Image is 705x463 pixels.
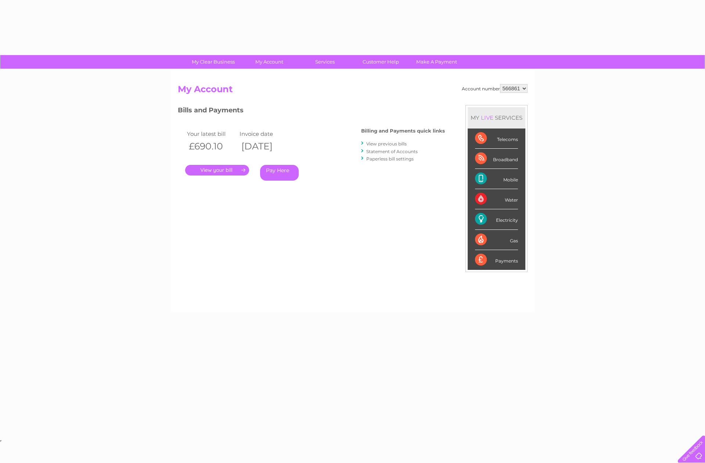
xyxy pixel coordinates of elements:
[475,129,518,149] div: Telecoms
[462,84,528,93] div: Account number
[185,139,238,154] th: £690.10
[475,209,518,229] div: Electricity
[468,107,525,128] div: MY SERVICES
[260,165,299,181] a: Pay Here
[183,55,244,69] a: My Clear Business
[475,149,518,169] div: Broadband
[475,189,518,209] div: Water
[475,169,518,189] div: Mobile
[366,156,414,162] a: Paperless bill settings
[366,141,407,147] a: View previous bills
[475,250,518,270] div: Payments
[295,55,355,69] a: Services
[366,149,418,154] a: Statement of Accounts
[350,55,411,69] a: Customer Help
[239,55,299,69] a: My Account
[185,165,249,176] a: .
[238,129,291,139] td: Invoice date
[178,84,528,98] h2: My Account
[238,139,291,154] th: [DATE]
[475,230,518,250] div: Gas
[479,114,495,121] div: LIVE
[361,128,445,134] h4: Billing and Payments quick links
[178,105,445,118] h3: Bills and Payments
[185,129,238,139] td: Your latest bill
[406,55,467,69] a: Make A Payment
